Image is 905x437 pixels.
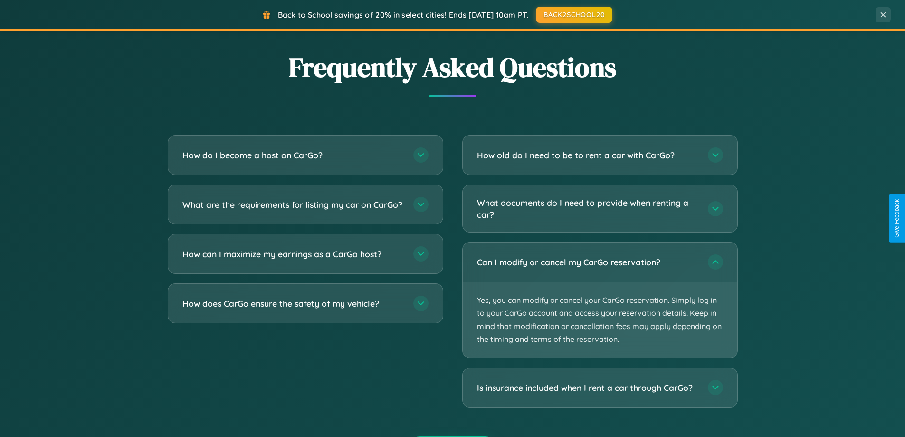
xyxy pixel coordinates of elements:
[477,197,698,220] h3: What documents do I need to provide when renting a car?
[894,199,900,238] div: Give Feedback
[477,382,698,394] h3: Is insurance included when I rent a car through CarGo?
[182,149,404,161] h3: How do I become a host on CarGo?
[182,199,404,211] h3: What are the requirements for listing my car on CarGo?
[536,7,612,23] button: BACK2SCHOOL20
[182,298,404,310] h3: How does CarGo ensure the safety of my vehicle?
[477,149,698,161] h3: How old do I need to be to rent a car with CarGo?
[278,10,529,19] span: Back to School savings of 20% in select cities! Ends [DATE] 10am PT.
[463,282,737,358] p: Yes, you can modify or cancel your CarGo reservation. Simply log in to your CarGo account and acc...
[168,49,738,86] h2: Frequently Asked Questions
[477,256,698,268] h3: Can I modify or cancel my CarGo reservation?
[182,248,404,260] h3: How can I maximize my earnings as a CarGo host?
